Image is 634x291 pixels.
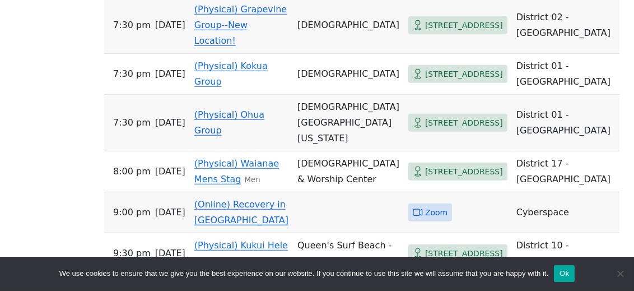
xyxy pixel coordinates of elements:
[194,4,287,46] a: (Physical) Grapevine Group--New Location!
[512,151,619,192] td: District 17 - [GEOGRAPHIC_DATA]
[614,268,626,279] span: No
[293,151,404,192] td: [DEMOGRAPHIC_DATA] & Worship Center
[194,158,279,184] a: (Physical) Waianae Mens Stag
[554,265,575,282] button: Ok
[425,206,447,220] span: Zoom
[425,165,503,179] span: [STREET_ADDRESS]
[155,164,185,179] span: [DATE]
[293,54,404,95] td: [DEMOGRAPHIC_DATA]
[512,54,619,95] td: District 01 - [GEOGRAPHIC_DATA]
[425,247,503,261] span: [STREET_ADDRESS]
[155,205,185,220] span: [DATE]
[155,246,185,261] span: [DATE]
[113,17,151,33] span: 7:30 PM
[155,115,185,131] span: [DATE]
[194,109,264,136] a: (Physical) Ohua Group
[113,164,151,179] span: 8:00 PM
[59,268,548,279] span: We use cookies to ensure that we give you the best experience on our website. If you continue to ...
[293,233,404,274] td: Queen's Surf Beach - Concession Stand
[425,116,503,130] span: [STREET_ADDRESS]
[113,246,151,261] span: 9:30 PM
[155,66,185,82] span: [DATE]
[293,95,404,151] td: [DEMOGRAPHIC_DATA][GEOGRAPHIC_DATA][US_STATE]
[113,205,151,220] span: 9:00 PM
[194,240,288,266] a: (Physical) Kukui Hele Po
[425,67,503,81] span: [STREET_ADDRESS]
[194,61,268,87] a: (Physical) Kokua Group
[194,199,288,225] a: (Online) Recovery in [GEOGRAPHIC_DATA]
[512,95,619,151] td: District 01 - [GEOGRAPHIC_DATA]
[113,66,151,82] span: 7:30 PM
[512,233,619,274] td: District 10 - [GEOGRAPHIC_DATA]
[512,192,619,233] td: Cyberspace
[425,19,503,33] span: [STREET_ADDRESS]
[113,115,151,131] span: 7:30 PM
[155,17,185,33] span: [DATE]
[244,175,260,184] small: Men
